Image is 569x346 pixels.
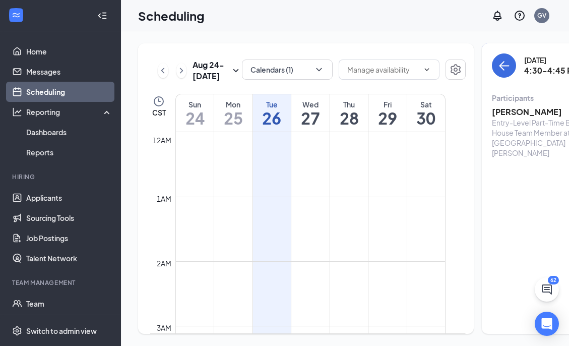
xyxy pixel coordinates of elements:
div: Hiring [12,172,110,181]
h1: 25 [214,109,252,127]
a: August 24, 2025 [176,94,214,132]
svg: ChevronDown [423,66,431,74]
div: Reporting [26,107,113,117]
svg: ChevronDown [314,65,324,75]
svg: Settings [450,64,462,76]
div: Tue [253,99,291,109]
a: Settings [446,60,466,82]
div: 1am [155,193,173,204]
span: CST [152,107,166,118]
a: Home [26,41,112,62]
a: Sourcing Tools [26,208,112,228]
button: ChevronRight [176,63,187,78]
svg: Analysis [12,107,22,117]
a: August 27, 2025 [291,94,330,132]
a: Team [26,294,112,314]
button: back-button [492,53,516,78]
svg: Settings [12,326,22,336]
a: Talent Network [26,248,112,268]
h1: Scheduling [138,7,205,24]
div: Sat [407,99,445,109]
div: Sun [176,99,214,109]
a: August 28, 2025 [330,94,368,132]
svg: ChevronLeft [158,65,168,77]
h1: 29 [368,109,407,127]
div: 2am [155,258,173,269]
div: Thu [330,99,368,109]
h1: 28 [330,109,368,127]
a: Documents [26,314,112,334]
a: Dashboards [26,122,112,142]
div: Team Management [12,278,110,287]
svg: ChatActive [541,283,553,296]
svg: WorkstreamLogo [11,10,21,20]
div: Wed [291,99,330,109]
svg: QuestionInfo [514,10,526,22]
h1: 27 [291,109,330,127]
a: Job Postings [26,228,112,248]
div: 12am [151,135,173,146]
svg: Notifications [491,10,503,22]
a: August 29, 2025 [368,94,407,132]
a: Reports [26,142,112,162]
div: Mon [214,99,252,109]
a: Messages [26,62,112,82]
a: August 25, 2025 [214,94,252,132]
div: Switch to admin view [26,326,97,336]
a: August 30, 2025 [407,94,445,132]
h1: 24 [176,109,214,127]
h1: 30 [407,109,445,127]
svg: ChevronRight [176,65,186,77]
div: 62 [548,276,559,284]
a: August 26, 2025 [253,94,291,132]
button: ChevronLeft [158,63,168,78]
a: Applicants [26,188,112,208]
button: Settings [446,60,466,80]
div: Fri [368,99,407,109]
button: Calendars (1)ChevronDown [242,60,333,80]
svg: ArrowLeft [498,60,510,72]
a: Scheduling [26,82,112,102]
svg: SmallChevronDown [230,65,242,77]
div: 3am [155,322,173,333]
h1: 26 [253,109,291,127]
input: Manage availability [347,64,419,75]
div: GV [537,11,546,20]
svg: Collapse [97,11,107,21]
button: ChatActive [535,277,559,302]
div: Open Intercom Messenger [535,312,559,336]
svg: Clock [153,95,165,107]
h3: Aug 24 - [DATE] [193,60,230,82]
